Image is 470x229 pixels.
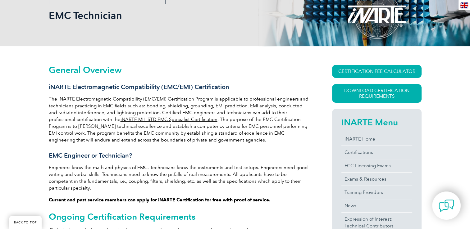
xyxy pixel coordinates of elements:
a: CERTIFICATION FEE CALCULATOR [332,65,422,78]
h2: Ongoing Certification Requirements [49,212,310,222]
p: Engineers know the math and physics of EMC. Technicians know the instruments and test setups. Eng... [49,164,310,191]
a: FCC Licensing Exams [341,159,412,172]
img: contact-chat.png [439,198,454,213]
h3: iNARTE Electromagnetic Compatibility (EMC/EMI) Certification [49,83,310,91]
a: Certifications [341,146,412,159]
p: The iNARTE Electromagnetic Compatibility (EMC/EMI) Certification Program is applicable to profess... [49,96,310,143]
a: Training Providers [341,186,412,199]
h2: General Overview [49,65,310,75]
a: iNARTE Home [341,132,412,146]
strong: Current and past service members can apply for iNARTE Certification for free with proof of service. [49,197,271,203]
h2: iNARTE Menu [341,117,412,127]
a: Download Certification Requirements [332,84,422,103]
h1: EMC Technician [49,9,287,21]
a: BACK TO TOP [9,216,42,229]
a: iNARTE MIL-STD EMC Specialist Certification [121,117,217,122]
a: Exams & Resources [341,173,412,186]
img: en [460,2,468,8]
h3: EMC Engineer or Technician? [49,152,310,159]
a: News [341,199,412,212]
